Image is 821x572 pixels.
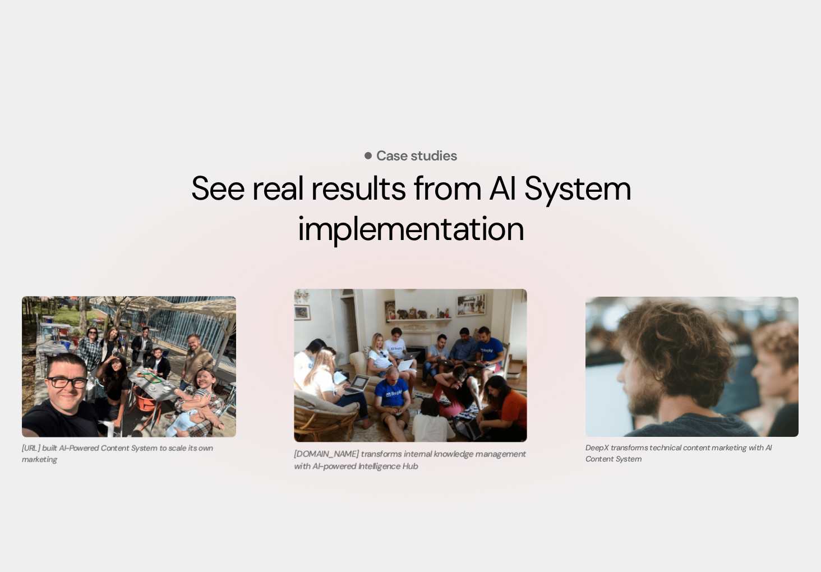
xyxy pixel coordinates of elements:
[294,448,527,472] p: [DOMAIN_NAME] transforms internal knowledge management with AI-powered Intelligence Hub
[585,442,799,464] p: DeepX transforms technical content marketing with AI Content System
[257,266,564,496] a: [DOMAIN_NAME] transforms internal knowledge management with AI-powered Intelligence Hub
[22,443,236,465] p: [URL] built AI-Powered Content System to scale its own marketing
[191,166,638,251] strong: See real results from AI System implementation
[376,149,457,163] p: Case studies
